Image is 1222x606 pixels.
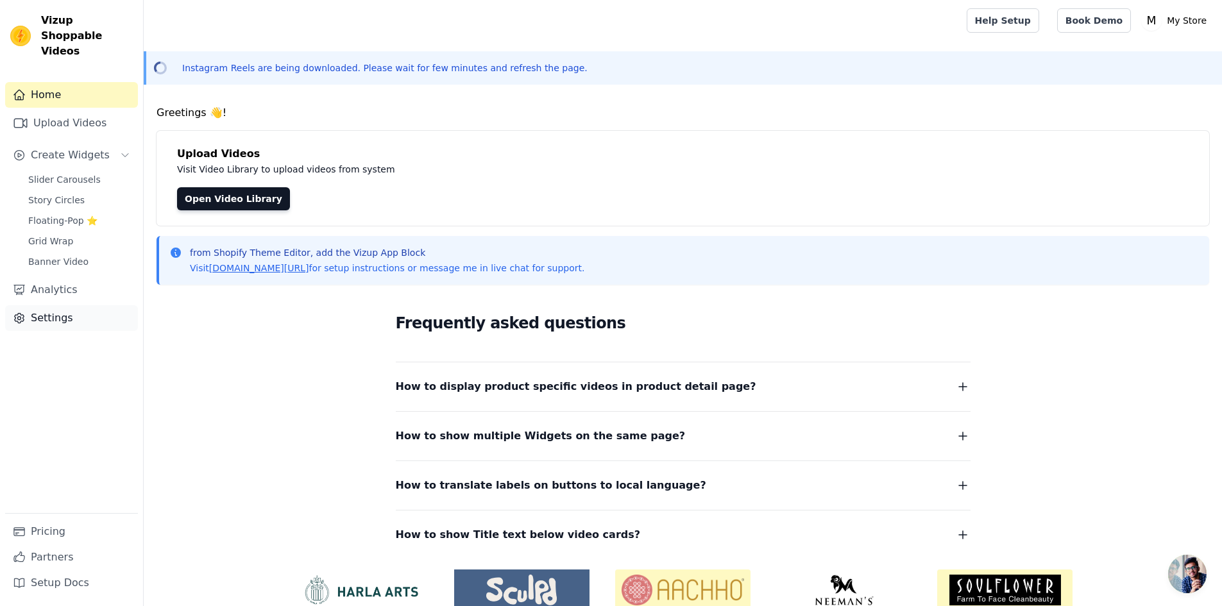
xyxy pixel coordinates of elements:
[5,519,138,544] a: Pricing
[190,262,584,274] p: Visit for setup instructions or message me in live chat for support.
[177,162,752,177] p: Visit Video Library to upload videos from system
[5,82,138,108] a: Home
[5,142,138,168] button: Create Widgets
[157,105,1209,121] h4: Greetings 👋!
[776,575,912,605] img: Neeman's
[396,310,971,336] h2: Frequently asked questions
[1141,9,1212,32] button: M My Store
[28,235,73,248] span: Grid Wrap
[5,277,138,303] a: Analytics
[21,232,138,250] a: Grid Wrap
[396,526,641,544] span: How to show Title text below video cards?
[177,187,290,210] a: Open Video Library
[396,427,686,445] span: How to show multiple Widgets on the same page?
[1147,14,1157,27] text: M
[21,212,138,230] a: Floating-Pop ⭐
[5,305,138,331] a: Settings
[396,526,971,544] button: How to show Title text below video cards?
[28,194,85,206] span: Story Circles
[396,476,706,494] span: How to translate labels on buttons to local language?
[41,13,133,59] span: Vizup Shoppable Videos
[454,575,590,605] img: Sculpd US
[28,255,89,268] span: Banner Video
[182,62,588,74] p: Instagram Reels are being downloaded. Please wait for few minutes and refresh the page.
[21,171,138,189] a: Slider Carousels
[1057,8,1131,33] a: Book Demo
[5,110,138,136] a: Upload Videos
[396,378,756,396] span: How to display product specific videos in product detail page?
[967,8,1039,33] a: Help Setup
[396,476,971,494] button: How to translate labels on buttons to local language?
[396,427,971,445] button: How to show multiple Widgets on the same page?
[5,544,138,570] a: Partners
[1162,9,1212,32] p: My Store
[31,147,110,163] span: Create Widgets
[396,378,971,396] button: How to display product specific videos in product detail page?
[21,191,138,209] a: Story Circles
[28,173,101,186] span: Slider Carousels
[28,214,98,227] span: Floating-Pop ⭐
[5,570,138,596] a: Setup Docs
[190,246,584,259] p: from Shopify Theme Editor, add the Vizup App Block
[21,253,138,271] a: Banner Video
[293,575,429,605] img: HarlaArts
[177,146,1189,162] h4: Upload Videos
[10,26,31,46] img: Vizup
[209,263,309,273] a: [DOMAIN_NAME][URL]
[1168,555,1207,593] a: Open chat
